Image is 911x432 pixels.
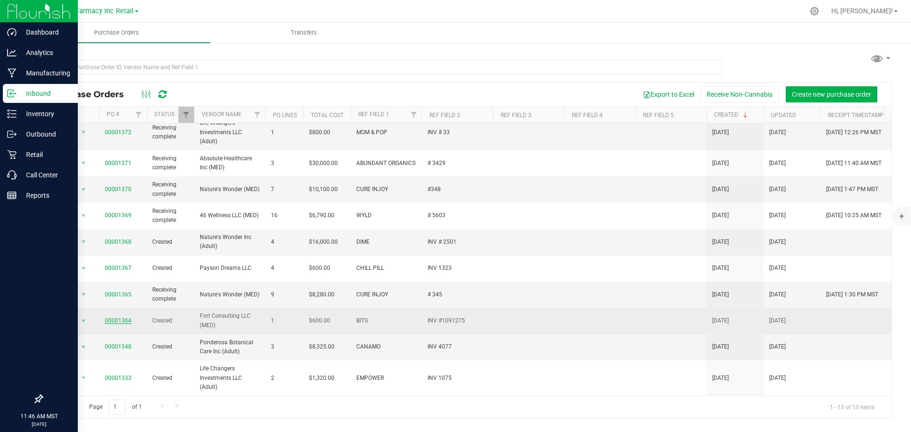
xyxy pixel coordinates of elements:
span: 7 [271,185,297,194]
span: Receiving complete [152,207,188,225]
span: Page of 1 [81,400,149,414]
span: #348 [428,185,487,194]
input: 1 [109,400,126,414]
inline-svg: Inventory [7,109,17,119]
span: Created [152,316,188,325]
p: [DATE] [4,421,74,428]
span: INV #1091275 [428,316,487,325]
p: 11:46 AM MST [4,412,74,421]
span: [DATE] [769,374,786,383]
span: BITS [356,316,416,325]
span: Create new purchase order [792,91,871,98]
span: [DATE] 1:30 PM MST [826,290,878,299]
a: 00001371 [105,160,131,166]
span: select [78,340,90,354]
span: Life Changers Investments LLC (Adult) [200,364,260,392]
a: Purchase Orders [23,23,210,43]
span: Globe Farmacy Inc Retail [56,7,134,15]
span: [DATE] [769,185,786,194]
a: 00001367 [105,265,131,271]
inline-svg: Inbound [7,89,17,98]
span: MOM & POP [356,128,416,137]
span: Life Changers Investments LLC (Adult) [200,119,260,146]
span: [DATE] 10:25 AM MST [826,211,882,220]
span: CURE INJOY [356,290,416,299]
inline-svg: Reports [7,191,17,200]
span: [DATE] [712,374,729,383]
span: CHILL PILL [356,264,416,273]
span: Nature's Wonder Inc (Adult) [200,233,260,251]
span: Ponderosa Botanical Care Inc (Adult) [200,338,260,356]
a: Ref Field 5 [643,112,674,119]
span: INV 1075 [428,374,487,383]
a: 00001364 [105,317,131,324]
inline-svg: Retail [7,150,17,159]
a: 00001333 [105,375,131,381]
span: $600.00 [309,316,330,325]
span: DIME [356,238,416,247]
span: Purchase Orders [49,89,133,100]
span: 9 [271,290,297,299]
span: [DATE] [712,185,729,194]
span: select [78,371,90,385]
span: $6,790.00 [309,211,335,220]
p: Call Center [17,169,74,181]
inline-svg: Call Center [7,170,17,180]
span: 46 Wellness LLC (MED) [200,211,260,220]
p: Manufacturing [17,67,74,79]
span: select [78,209,90,222]
span: [DATE] [769,211,786,220]
span: # 345 [428,290,487,299]
span: [DATE] [712,264,729,273]
span: Created [152,264,188,273]
span: [DATE] 1:47 PM MST [826,185,878,194]
span: CANAMO [356,342,416,351]
span: select [78,183,90,196]
span: [DATE] [769,128,786,137]
span: Nature's Wonder (MED) [200,185,260,194]
span: [DATE] [712,238,729,247]
span: select [78,126,90,139]
span: Hi, [PERSON_NAME]! [831,7,893,15]
span: 4 [271,238,297,247]
a: Receipt Timestamp [828,112,883,119]
span: Receiving complete [152,123,188,141]
a: PO Lines [273,112,297,119]
span: INV # 2501 [428,238,487,247]
p: Retail [17,149,74,160]
a: Filter [406,107,422,123]
a: Status [154,111,175,118]
span: 2 [271,374,297,383]
a: 00001372 [105,129,131,136]
a: Ref Field 1 [358,111,389,118]
a: Ref Field 2 [429,112,460,119]
span: [DATE] [769,264,786,273]
span: $600.00 [309,264,330,273]
span: $8,280.00 [309,290,335,299]
span: [DATE] [712,128,729,137]
span: Created [152,342,188,351]
span: 16 [271,211,297,220]
span: INV # 33 [428,128,487,137]
p: Dashboard [17,27,74,38]
span: Nature's Wonder (MED) [200,290,260,299]
span: 4 [271,264,297,273]
span: $30,000.00 [309,159,338,168]
span: $800.00 [309,128,330,137]
span: 1 [271,316,297,325]
span: Receiving complete [152,180,188,198]
span: EMPOWER [356,374,416,383]
span: select [78,235,90,248]
span: 1 - 13 of 13 items [822,400,882,414]
span: # 5603 [428,211,487,220]
span: Receiving complete [152,154,188,172]
span: [DATE] 12:26 PM MST [826,128,882,137]
a: Created [714,111,749,118]
span: [DATE] [769,290,786,299]
span: Fort Consulting LLC (MED) [200,312,260,330]
span: Created [152,374,188,383]
span: CURE INJOY [356,185,416,194]
span: 1 [271,128,297,137]
a: 00001369 [105,212,131,219]
a: Vendor Name [202,111,242,118]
